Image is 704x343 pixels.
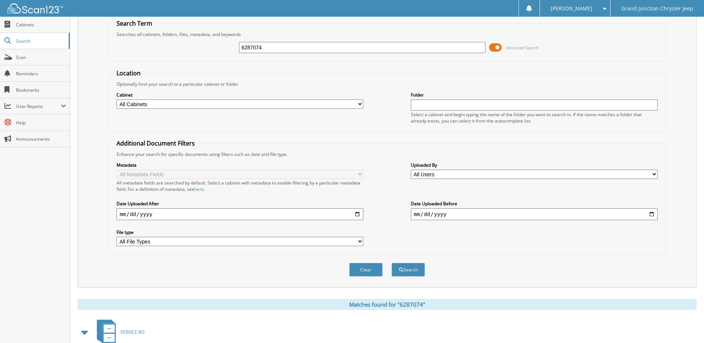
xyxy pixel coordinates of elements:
img: scan123-logo-white.svg [7,3,63,13]
span: Reminders [16,71,66,77]
span: Bookmarks [16,87,66,93]
span: Advanced Search [506,45,539,50]
label: Metadata [117,162,363,168]
iframe: Chat Widget [667,307,704,343]
div: Optionally limit your search to a particular cabinet or folder [113,81,661,87]
button: Clear [349,263,383,277]
label: Uploaded By [411,162,658,168]
button: Search [392,263,425,277]
span: Scan [16,54,66,61]
span: SERVICE RO [120,329,144,335]
div: Enhance your search for specific documents using filters such as date and file type. [113,151,661,157]
label: Date Uploaded After [117,200,363,207]
legend: Additional Document Filters [113,139,199,147]
legend: Location [113,69,144,77]
span: [PERSON_NAME] [551,6,592,11]
div: Select a cabinet and begin typing the name of the folder you want to search in. If the name match... [411,111,658,124]
legend: Search Term [113,19,156,27]
a: here [194,186,204,192]
label: File type [117,229,363,235]
span: Search [16,38,65,44]
label: Date Uploaded Before [411,200,658,207]
span: Announcements [16,136,66,142]
div: All metadata fields are searched by default. Select a cabinet with metadata to enable filtering b... [117,180,363,192]
input: end [411,208,658,220]
span: Cabinets [16,22,66,28]
div: Searches all cabinets, folders, files, metadata, and keywords [113,31,661,37]
label: Folder [411,92,658,98]
span: Help [16,120,66,126]
label: Cabinet [117,92,363,98]
div: Matches found for "6287074" [78,299,697,310]
input: start [117,208,363,220]
span: Grand Junction Chrysler Jeep [621,6,693,11]
span: User Reports [16,103,61,110]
